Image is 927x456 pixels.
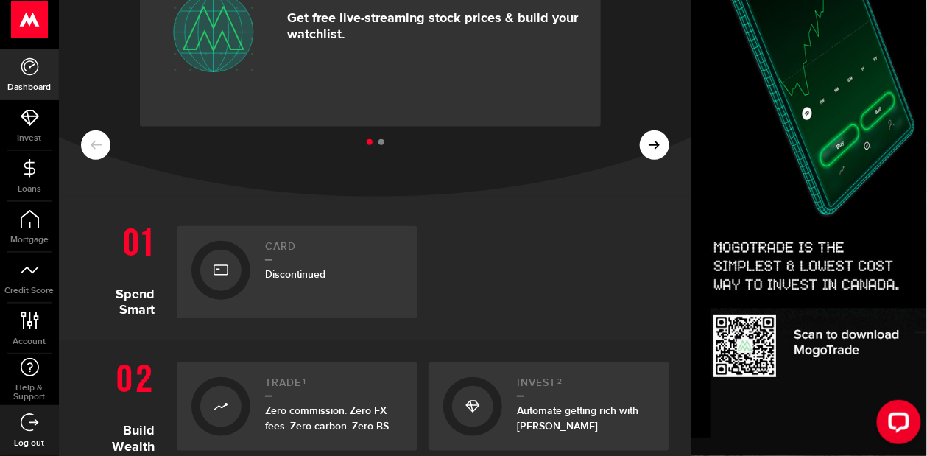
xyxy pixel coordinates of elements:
h2: Card [265,241,403,261]
sup: 1 [303,377,306,386]
p: Get free live-streaming stock prices & build your watchlist. [287,10,579,43]
span: Discontinued [265,268,325,281]
h1: Spend Smart [81,219,166,318]
a: Trade1Zero commission. Zero FX fees. Zero carbon. Zero BS. [177,362,417,451]
a: Invest2Automate getting rich with [PERSON_NAME] [429,362,669,451]
iframe: LiveChat chat widget [865,394,927,456]
sup: 2 [557,377,563,386]
a: CardDiscontinued [177,226,417,318]
span: Automate getting rich with [PERSON_NAME] [517,404,638,432]
h2: Invest [517,377,655,397]
h2: Trade [265,377,403,397]
span: Zero commission. Zero FX fees. Zero carbon. Zero BS. [265,404,391,432]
